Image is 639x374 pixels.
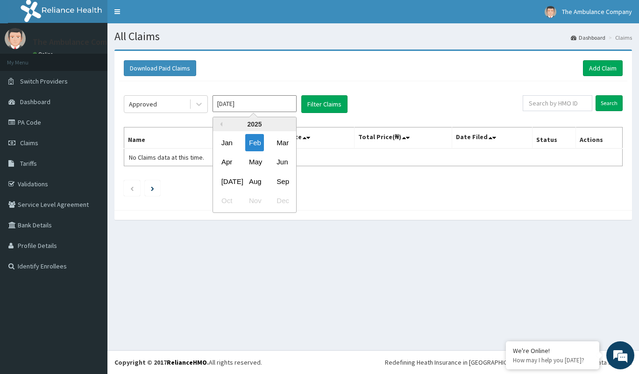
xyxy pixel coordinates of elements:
p: The Ambulance Company [33,38,125,46]
span: Dashboard [20,98,50,106]
div: Choose August 2025 [245,173,264,190]
div: Choose July 2025 [218,173,236,190]
div: Minimize live chat window [153,5,176,27]
div: 2025 [213,117,296,131]
span: Switch Providers [20,77,68,85]
a: Online [33,51,55,57]
span: No Claims data at this time. [129,153,204,162]
img: User Image [5,28,26,49]
input: Select Month and Year [213,95,297,112]
input: Search [596,95,623,111]
div: Choose May 2025 [245,154,264,171]
div: Chat with us now [49,52,157,64]
span: Claims [20,139,38,147]
div: Choose September 2025 [273,173,291,190]
strong: Copyright © 2017 . [114,358,209,367]
div: We're Online! [513,346,592,355]
a: RelianceHMO [167,358,207,367]
div: Choose March 2025 [273,134,291,151]
a: Previous page [130,184,134,192]
div: Choose January 2025 [218,134,236,151]
div: Redefining Heath Insurance in [GEOGRAPHIC_DATA] using Telemedicine and Data Science! [385,358,632,367]
a: Next page [151,184,154,192]
th: Name [124,127,250,149]
th: Actions [575,127,622,149]
div: Choose June 2025 [273,154,291,171]
h1: All Claims [114,30,632,42]
footer: All rights reserved. [107,350,639,374]
input: Search by HMO ID [523,95,592,111]
textarea: Type your message and hit 'Enter' [5,255,178,288]
a: Dashboard [571,34,605,42]
button: Filter Claims [301,95,348,113]
img: User Image [545,6,556,18]
span: Tariffs [20,159,37,168]
a: Add Claim [583,60,623,76]
button: Previous Year [218,122,222,127]
div: Approved [129,99,157,109]
button: Download Paid Claims [124,60,196,76]
div: Choose February 2025 [245,134,264,151]
span: We're online! [54,118,129,212]
th: Total Price(₦) [355,127,452,149]
th: Status [532,127,575,149]
div: Choose April 2025 [218,154,236,171]
th: Date Filed [452,127,532,149]
span: The Ambulance Company [562,7,632,16]
img: d_794563401_company_1708531726252_794563401 [17,47,38,70]
p: How may I help you today? [513,356,592,364]
div: month 2025-02 [213,133,296,211]
li: Claims [606,34,632,42]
